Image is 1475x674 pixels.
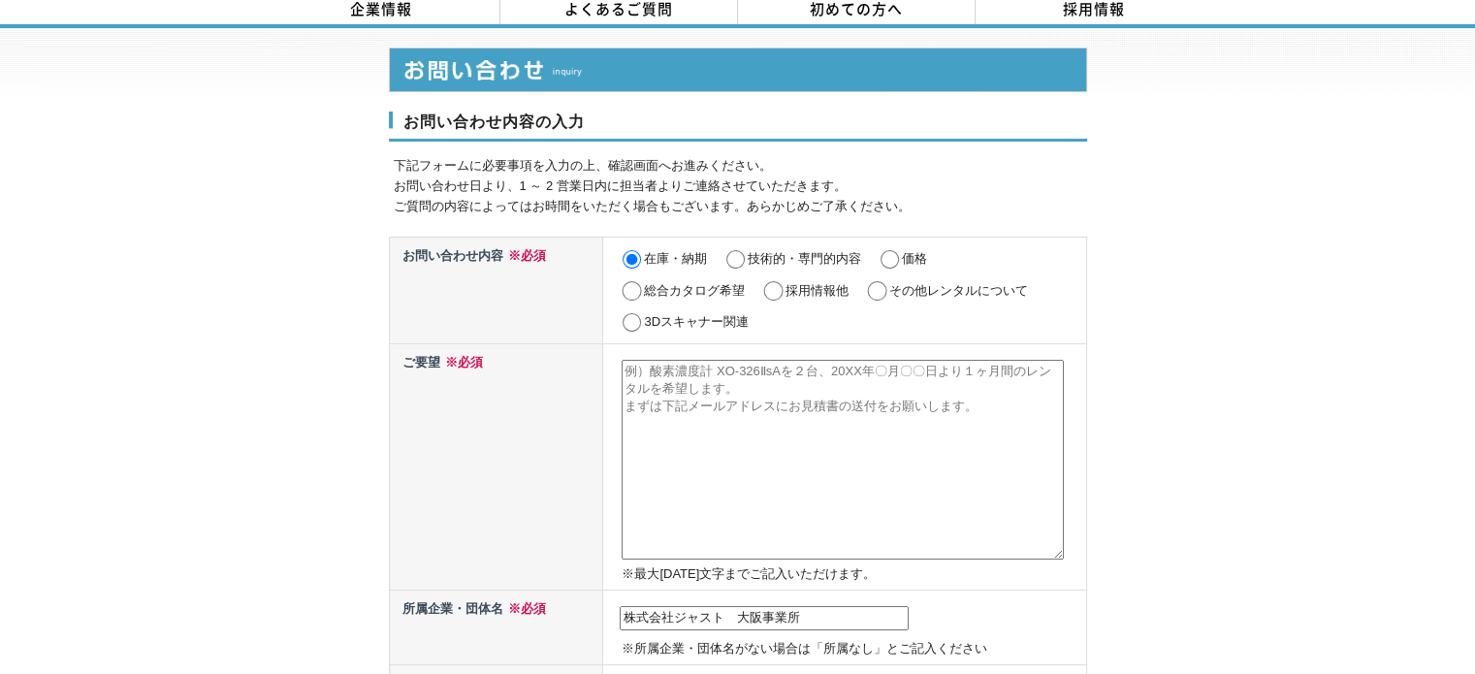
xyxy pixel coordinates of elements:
span: ※必須 [503,248,546,263]
th: お問い合わせ内容 [389,237,603,343]
th: ご要望 [389,343,603,590]
label: 3Dスキャナー関連 [644,314,749,329]
h3: お問い合わせ内容の入力 [389,112,1087,143]
p: 下記フォームに必要事項を入力の上、確認画面へお進みください。 お問い合わせ日より、1 ～ 2 営業日内に担当者よりご連絡させていただきます。 ご質問の内容によってはお時間をいただく場合もございま... [394,156,1087,216]
input: 例）株式会社ソーキ [620,606,909,631]
label: 技術的・専門的内容 [748,251,861,266]
label: その他レンタルについて [889,283,1028,298]
span: ※必須 [503,601,546,616]
label: 採用情報他 [786,283,849,298]
label: 価格 [902,251,927,266]
img: お問い合わせ [389,48,1087,92]
span: ※必須 [440,355,483,369]
p: ※最大[DATE]文字までご記入いただけます。 [622,564,1081,585]
p: ※所属企業・団体名がない場合は「所属なし」とご記入ください [622,639,1081,659]
label: 在庫・納期 [644,251,707,266]
label: 総合カタログ希望 [644,283,745,298]
th: 所属企業・団体名 [389,591,603,665]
